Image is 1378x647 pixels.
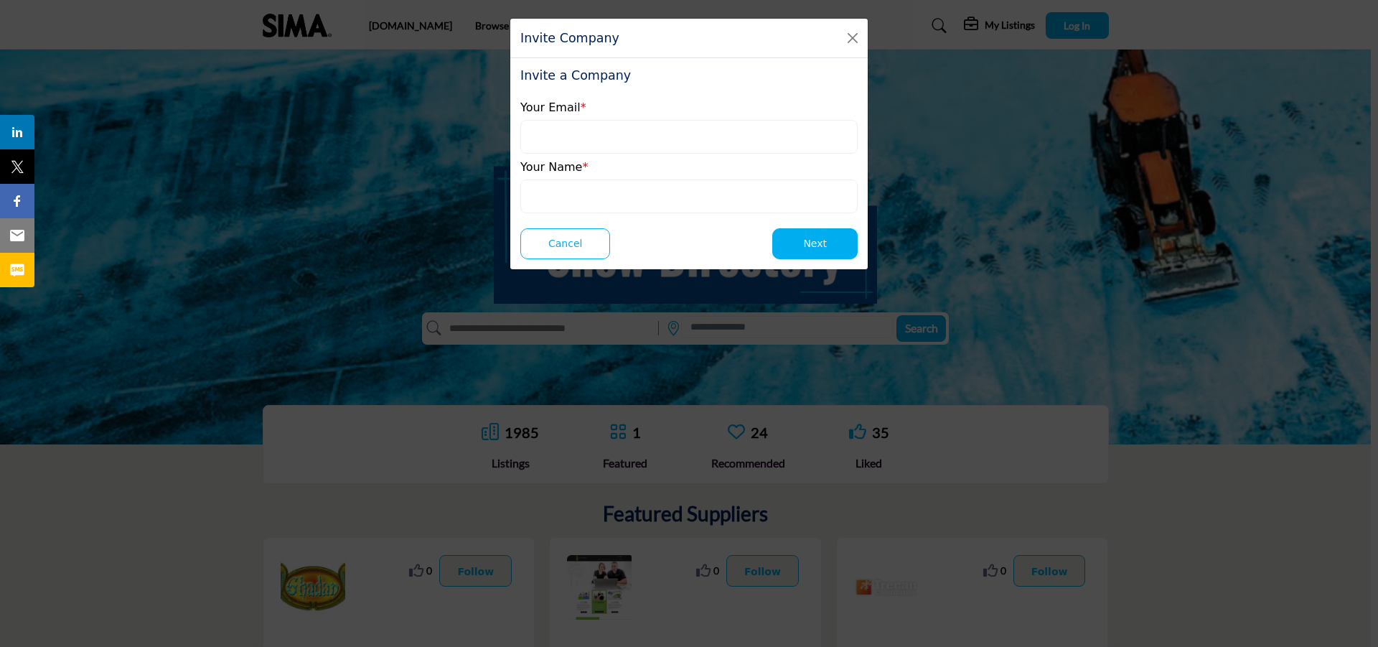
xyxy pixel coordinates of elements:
[520,159,588,176] label: Your Name
[520,228,610,259] button: Cancel
[772,228,858,259] button: Next
[520,29,619,47] h1: Invite Company
[520,99,586,116] label: Your Email
[520,68,631,83] h5: Invite a Company
[843,28,863,48] button: Close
